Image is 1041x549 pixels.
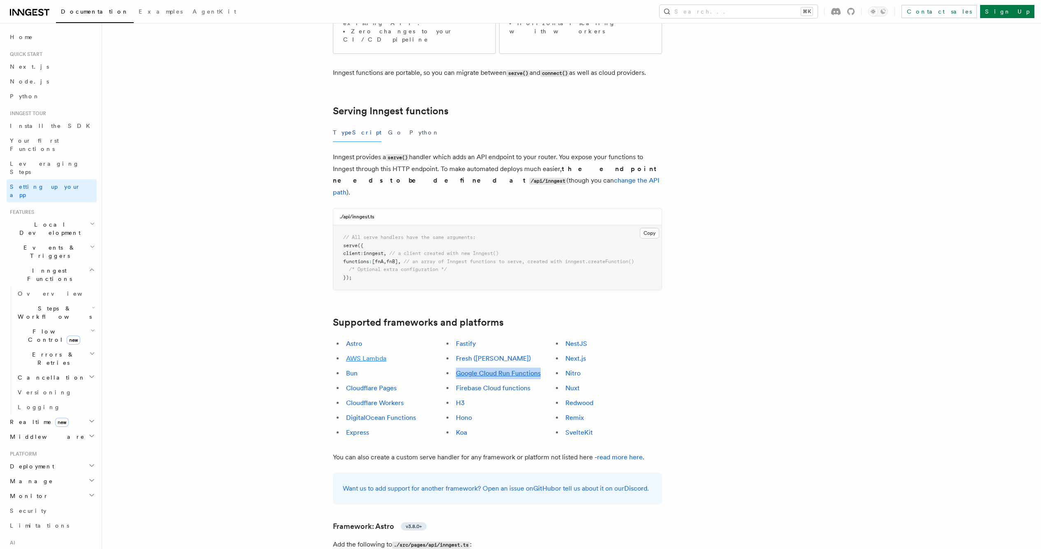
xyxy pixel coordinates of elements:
[349,266,447,272] span: /* Optional extra configuration */
[363,250,383,256] span: inngest
[7,263,97,286] button: Inngest Functions
[360,250,363,256] span: :
[565,429,593,436] a: SvelteKit
[10,78,49,85] span: Node.js
[398,259,401,264] span: ,
[597,453,643,461] a: read more here
[540,70,569,77] code: connect()
[409,123,439,142] button: Python
[660,5,818,18] button: Search...⌘K
[333,67,662,79] p: Inngest functions are portable, so you can migrate between and as well as cloud providers.
[10,522,69,529] span: Limitations
[346,414,416,422] a: DigitalOcean Functions
[7,266,89,283] span: Inngest Functions
[14,350,89,367] span: Errors & Retries
[7,286,97,415] div: Inngest Functions
[383,250,386,256] span: ,
[346,354,386,362] a: AWS Lambda
[14,373,86,382] span: Cancellation
[383,259,386,264] span: ,
[10,33,33,41] span: Home
[333,452,662,463] p: You can also create a custom serve handler for any framework or platform not listed here - .
[346,369,358,377] a: Bun
[456,399,465,407] a: H3
[55,418,69,427] span: new
[7,503,97,518] a: Security
[333,317,504,328] a: Supported frameworks and platforms
[7,179,97,202] a: Setting up your app
[18,389,72,396] span: Versioning
[10,123,95,129] span: Install the SDK
[565,354,586,362] a: Next.js
[18,404,60,410] span: Logging
[7,433,85,441] span: Middleware
[343,27,486,44] li: Zero changes to your CI/CD pipeline
[902,5,977,18] a: Contact sales
[456,414,472,422] a: Hono
[565,384,580,392] a: Nuxt
[14,304,92,321] span: Steps & Workflows
[456,384,530,392] a: Firebase Cloud functions
[7,220,90,237] span: Local Development
[386,154,409,161] code: serve()
[7,459,97,474] button: Deployment
[868,7,888,16] button: Toggle dark mode
[188,2,241,22] a: AgentKit
[7,118,97,133] a: Install the SDK
[7,518,97,533] a: Limitations
[14,370,97,385] button: Cancellation
[14,301,97,324] button: Steps & Workflows
[10,183,81,198] span: Setting up your app
[7,59,97,74] a: Next.js
[372,259,383,264] span: [fnA
[10,137,59,152] span: Your first Functions
[340,213,374,220] h3: ./api/inngest.ts
[134,2,188,22] a: Examples
[358,243,363,248] span: ({
[333,105,448,117] a: Serving Inngest functions
[7,209,34,215] span: Features
[7,492,49,500] span: Monitor
[18,290,102,297] span: Overview
[7,451,37,457] span: Platform
[7,243,90,260] span: Events & Triggers
[346,429,369,436] a: Express
[456,369,541,377] a: Google Cloud Run Functions
[404,259,634,264] span: // an array of Inngest functions to serve, created with inngest.createFunction()
[386,259,398,264] span: fnB]
[193,8,236,15] span: AgentKit
[10,160,79,175] span: Leveraging Steps
[388,123,403,142] button: Go
[346,340,362,347] a: Astro
[67,336,80,345] span: new
[7,51,42,58] span: Quick start
[7,474,97,489] button: Manage
[10,93,40,100] span: Python
[10,507,46,514] span: Security
[640,228,659,239] button: Copy
[56,2,134,23] a: Documentation
[7,418,69,426] span: Realtime
[343,234,476,240] span: // All serve handlers have the same arguments:
[61,8,129,15] span: Documentation
[980,5,1034,18] a: Sign Up
[7,240,97,263] button: Events & Triggers
[346,399,404,407] a: Cloudflare Workers
[346,384,397,392] a: Cloudflare Pages
[14,385,97,400] a: Versioning
[7,462,54,470] span: Deployment
[7,489,97,503] button: Monitor
[369,259,372,264] span: :
[14,347,97,370] button: Errors & Retries
[7,74,97,89] a: Node.js
[10,63,49,70] span: Next.js
[392,542,470,549] code: ./src/pages/api/inngest.ts
[14,327,91,344] span: Flow Control
[456,354,531,362] a: Fresh ([PERSON_NAME])
[343,250,360,256] span: client
[14,400,97,415] a: Logging
[456,340,476,347] a: Fastify
[7,89,97,104] a: Python
[343,275,352,280] span: });
[565,414,584,422] a: Remix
